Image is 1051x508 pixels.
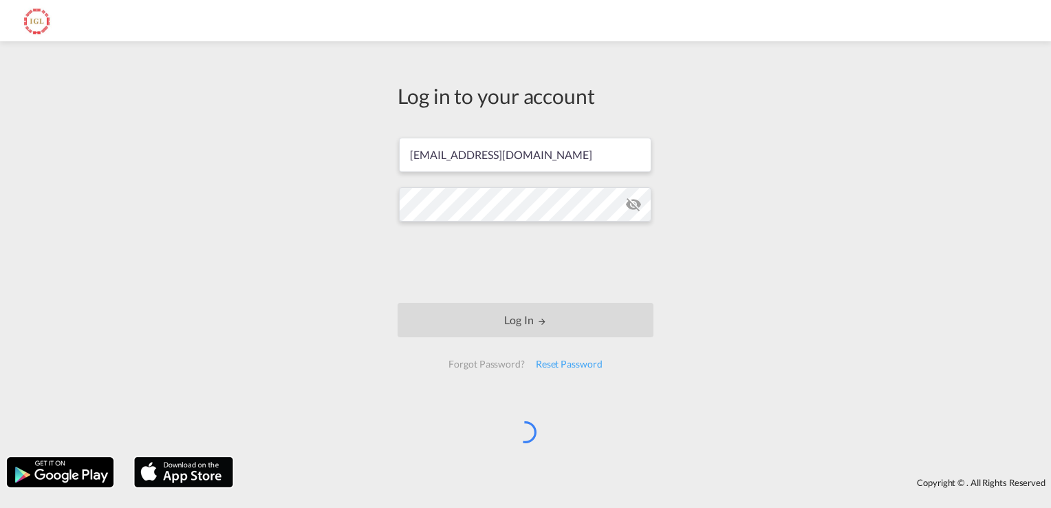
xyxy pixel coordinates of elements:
[443,352,530,377] div: Forgot Password?
[421,235,630,289] iframe: reCAPTCHA
[133,456,235,489] img: apple.png
[399,138,651,172] input: Enter email/phone number
[625,196,642,213] md-icon: icon-eye-off
[6,456,115,489] img: google.png
[240,471,1051,494] div: Copyright © . All Rights Reserved
[530,352,608,377] div: Reset Password
[21,6,52,36] img: 4333dcb0acf711ed98535fcf7078576e.jpg
[398,81,653,110] div: Log in to your account
[398,303,653,337] button: LOGIN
